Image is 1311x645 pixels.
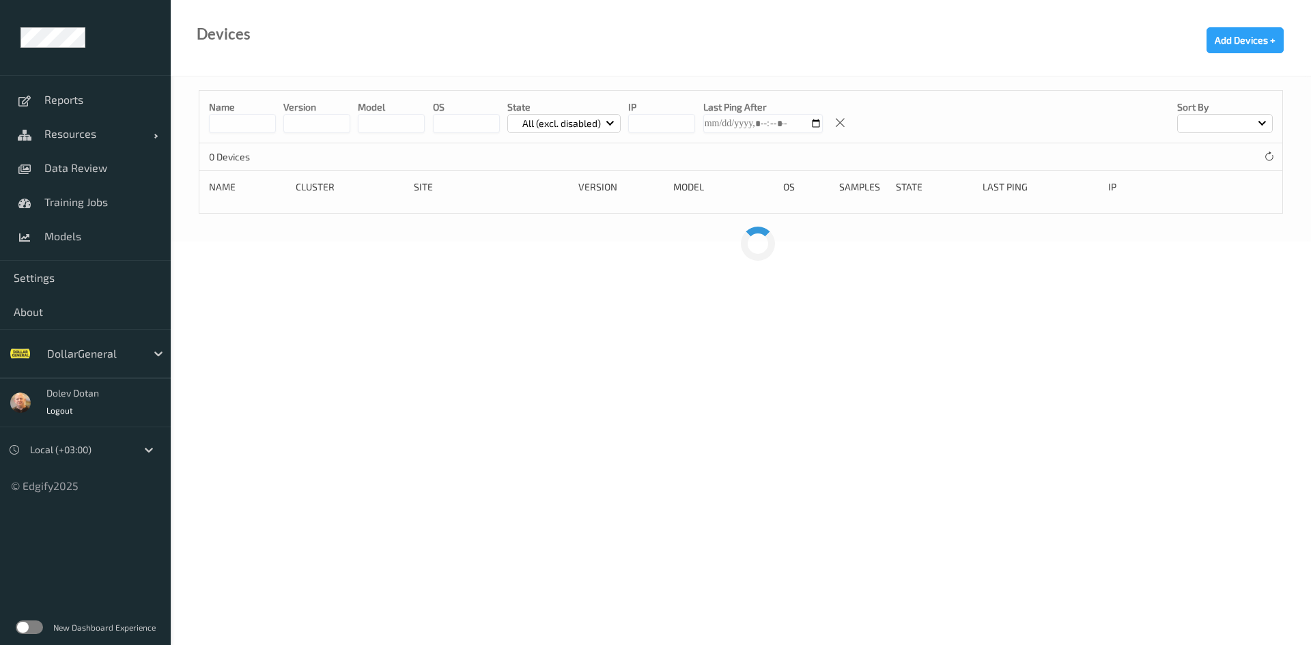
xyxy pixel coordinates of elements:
[896,180,973,194] div: State
[358,100,425,114] p: model
[673,180,774,194] div: Model
[296,180,404,194] div: Cluster
[983,180,1099,194] div: Last Ping
[209,100,276,114] p: Name
[283,100,350,114] p: version
[414,180,569,194] div: Site
[518,117,606,130] p: All (excl. disabled)
[1108,180,1201,194] div: ip
[839,180,886,194] div: Samples
[209,150,311,164] p: 0 Devices
[628,100,695,114] p: IP
[197,27,251,41] div: Devices
[703,100,823,114] p: Last Ping After
[433,100,500,114] p: OS
[1177,100,1273,114] p: Sort by
[1207,27,1284,53] button: Add Devices +
[783,180,830,194] div: OS
[578,180,664,194] div: version
[507,100,621,114] p: State
[209,180,286,194] div: Name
